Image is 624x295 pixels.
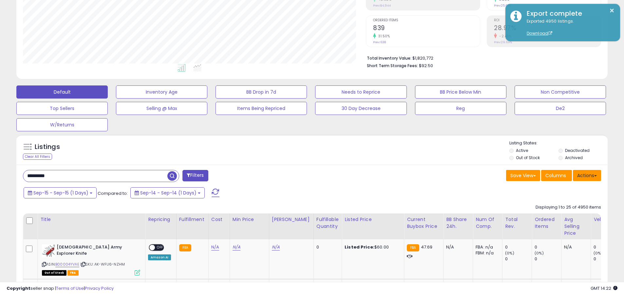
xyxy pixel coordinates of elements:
[148,254,171,260] div: Amazon AI
[315,85,407,99] button: Needs to Reprice
[116,85,207,99] button: Inventory Age
[55,262,79,267] a: B00004YVAE
[564,216,588,237] div: Avg Selling Price
[42,244,55,257] img: 51w63OtydkL._SL40_.jpg
[564,244,586,250] div: N/A
[23,154,52,160] div: Clear All Filters
[565,148,590,153] label: Deactivated
[446,216,470,230] div: BB Share 24h.
[179,244,191,251] small: FBA
[421,244,433,250] span: 47.69
[522,9,615,18] div: Export complete
[541,170,572,181] button: Columns
[573,170,601,181] button: Actions
[535,216,558,230] div: Ordered Items
[233,244,240,250] a: N/A
[494,19,601,22] span: ROI
[516,155,540,160] label: Out of Stock
[591,285,617,291] span: 2025-09-16 14:22 GMT
[116,102,207,115] button: Selling @ Max
[345,244,374,250] b: Listed Price:
[497,34,511,39] small: -2.43%
[57,244,136,258] b: [DEMOGRAPHIC_DATA] Army Explorer Knife
[345,216,401,223] div: Listed Price
[545,172,566,179] span: Columns
[373,24,480,33] h2: 839
[407,244,419,251] small: FBA
[216,85,307,99] button: BB Drop in 7d
[316,216,339,230] div: Fulfillable Quantity
[505,256,532,262] div: 0
[535,244,561,250] div: 0
[155,245,165,250] span: OFF
[446,244,468,250] div: N/A
[345,244,399,250] div: $60.00
[16,118,108,131] button: W/Returns
[216,102,307,115] button: Items Being Repriced
[505,244,532,250] div: 0
[98,190,128,196] span: Compared to:
[515,85,606,99] button: Non Competitive
[373,4,391,8] small: Prev: $4,944
[476,244,497,250] div: FBA: n/a
[42,270,66,276] span: All listings that are currently out of stock and unavailable for purchase on Amazon
[594,244,620,250] div: 0
[7,286,114,292] div: seller snap | |
[272,216,311,223] div: [PERSON_NAME]
[315,102,407,115] button: 30 Day Decrease
[522,18,615,37] div: Exported 4950 listings.
[211,244,219,250] a: N/A
[16,85,108,99] button: Default
[419,63,433,69] span: $92.50
[272,244,280,250] a: N/A
[24,187,97,198] button: Sep-15 - Sep-15 (1 Days)
[494,40,512,44] small: Prev: 29.69%
[565,155,583,160] label: Archived
[373,19,480,22] span: Ordered Items
[367,55,411,61] b: Total Inventory Value:
[506,170,540,181] button: Save View
[233,216,266,223] div: Min Price
[535,250,544,256] small: (0%)
[415,102,506,115] button: Reg
[179,216,206,223] div: Fulfillment
[56,285,84,291] a: Terms of Use
[148,216,174,223] div: Repricing
[211,216,227,223] div: Cost
[527,30,552,36] a: Download
[367,63,418,68] b: Short Term Storage Fees:
[515,102,606,115] button: De2
[80,262,125,267] span: | SKU: AK-WFU6-NZHM
[494,4,511,8] small: Prev: 25.67%
[476,250,497,256] div: FBM: n/a
[536,204,601,211] div: Displaying 1 to 25 of 4950 items
[494,24,601,33] h2: 28.97%
[130,187,205,198] button: Sep-14 - Sep-14 (1 Days)
[316,244,337,250] div: 0
[594,256,620,262] div: 0
[594,250,603,256] small: (0%)
[182,170,208,181] button: Filters
[535,256,561,262] div: 0
[40,216,142,223] div: Title
[407,216,441,230] div: Current Buybox Price
[85,285,114,291] a: Privacy Policy
[140,190,197,196] span: Sep-14 - Sep-14 (1 Days)
[42,244,140,275] div: ASIN:
[505,216,529,230] div: Total Rev.
[609,7,615,15] button: ×
[376,34,390,39] small: 31.50%
[373,40,386,44] small: Prev: 638
[67,270,79,276] span: FBA
[367,54,596,62] li: $1,820,772
[509,140,608,146] p: Listing States:
[7,285,30,291] strong: Copyright
[33,190,88,196] span: Sep-15 - Sep-15 (1 Days)
[516,148,528,153] label: Active
[594,216,617,223] div: Velocity
[35,142,60,152] h5: Listings
[476,216,500,230] div: Num of Comp.
[505,250,514,256] small: (0%)
[415,85,506,99] button: BB Price Below Min
[16,102,108,115] button: Top Sellers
